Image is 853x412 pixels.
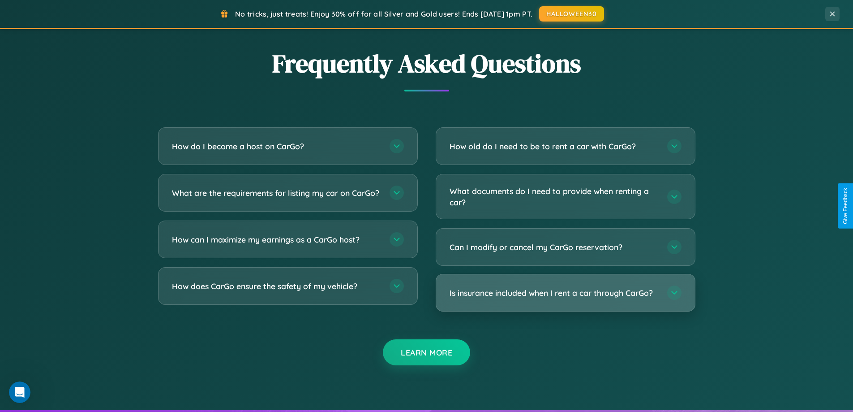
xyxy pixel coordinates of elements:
[450,242,658,253] h3: Can I modify or cancel my CarGo reservation?
[450,141,658,152] h3: How old do I need to be to rent a car with CarGo?
[450,287,658,299] h3: Is insurance included when I rent a car through CarGo?
[172,234,381,245] h3: How can I maximize my earnings as a CarGo host?
[172,141,381,152] h3: How do I become a host on CarGo?
[172,281,381,292] h3: How does CarGo ensure the safety of my vehicle?
[9,382,30,403] iframe: Intercom live chat
[235,9,532,18] span: No tricks, just treats! Enjoy 30% off for all Silver and Gold users! Ends [DATE] 1pm PT.
[383,339,470,365] button: Learn More
[158,46,695,81] h2: Frequently Asked Questions
[539,6,604,22] button: HALLOWEEN30
[450,186,658,208] h3: What documents do I need to provide when renting a car?
[172,187,381,199] h3: What are the requirements for listing my car on CarGo?
[842,188,849,224] div: Give Feedback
